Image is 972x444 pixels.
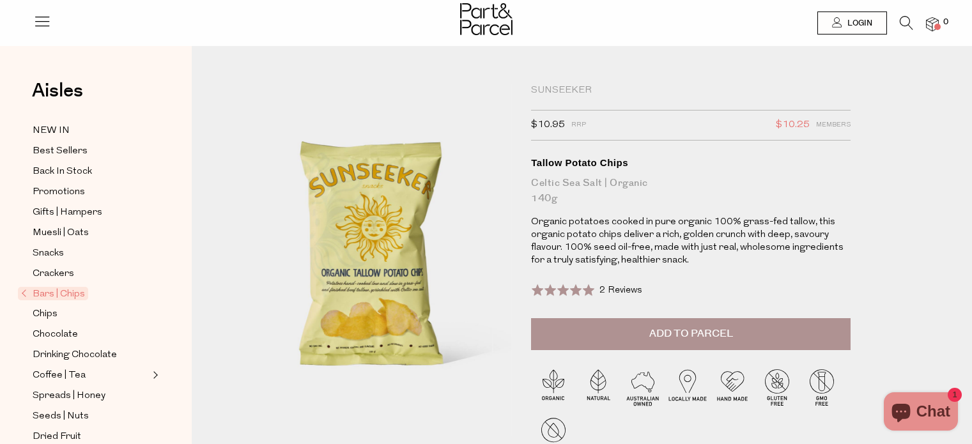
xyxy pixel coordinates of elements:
[576,365,621,410] img: P_P-ICONS-Live_Bec_V11_Natural.svg
[531,157,851,169] div: Tallow Potato Chips
[33,409,89,424] span: Seeds | Nuts
[33,204,149,220] a: Gifts | Hampers
[33,245,149,261] a: Snacks
[33,348,117,363] span: Drinking Chocolate
[33,266,74,282] span: Crackers
[21,286,149,302] a: Bars | Chips
[33,368,86,383] span: Coffee | Tea
[571,117,586,134] span: RRP
[531,117,565,134] span: $10.95
[33,327,78,342] span: Chocolate
[32,81,83,113] a: Aisles
[665,365,710,410] img: P_P-ICONS-Live_Bec_V11_Locally_Made_2.svg
[33,164,92,180] span: Back In Stock
[844,18,872,29] span: Login
[33,143,149,159] a: Best Sellers
[230,84,512,436] img: Tallow Potato Chips
[33,388,105,404] span: Spreads | Honey
[33,347,149,363] a: Drinking Chocolate
[755,365,799,410] img: P_P-ICONS-Live_Bec_V11_Gluten_Free.svg
[33,326,149,342] a: Chocolate
[33,226,89,241] span: Muesli | Oats
[33,307,58,322] span: Chips
[18,287,88,300] span: Bars | Chips
[150,367,158,383] button: Expand/Collapse Coffee | Tea
[880,392,962,434] inbox-online-store-chat: Shopify online store chat
[460,3,513,35] img: Part&Parcel
[33,246,64,261] span: Snacks
[33,408,149,424] a: Seeds | Nuts
[33,185,85,200] span: Promotions
[33,225,149,241] a: Muesli | Oats
[33,367,149,383] a: Coffee | Tea
[816,117,851,134] span: Members
[531,176,851,206] div: Celtic Sea Salt | Organic 140g
[33,266,149,282] a: Crackers
[799,365,844,410] img: P_P-ICONS-Live_Bec_V11_GMO_Free.svg
[817,11,887,34] a: Login
[33,388,149,404] a: Spreads | Honey
[599,286,642,295] span: 2 Reviews
[621,365,665,410] img: P_P-ICONS-Live_Bec_V11_Australian_Owned.svg
[33,144,88,159] span: Best Sellers
[33,164,149,180] a: Back In Stock
[33,123,70,139] span: NEW IN
[710,365,755,410] img: P_P-ICONS-Live_Bec_V11_Handmade.svg
[531,365,576,410] img: P_P-ICONS-Live_Bec_V11_Organic.svg
[33,306,149,322] a: Chips
[33,184,149,200] a: Promotions
[940,17,952,28] span: 0
[649,326,733,341] span: Add to Parcel
[32,77,83,105] span: Aisles
[776,117,810,134] span: $10.25
[33,205,102,220] span: Gifts | Hampers
[531,318,851,350] button: Add to Parcel
[926,17,939,31] a: 0
[531,84,851,97] div: Sunseeker
[531,216,851,267] p: Organic potatoes cooked in pure organic 100% grass-fed tallow, this organic potato chips deliver ...
[33,123,149,139] a: NEW IN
